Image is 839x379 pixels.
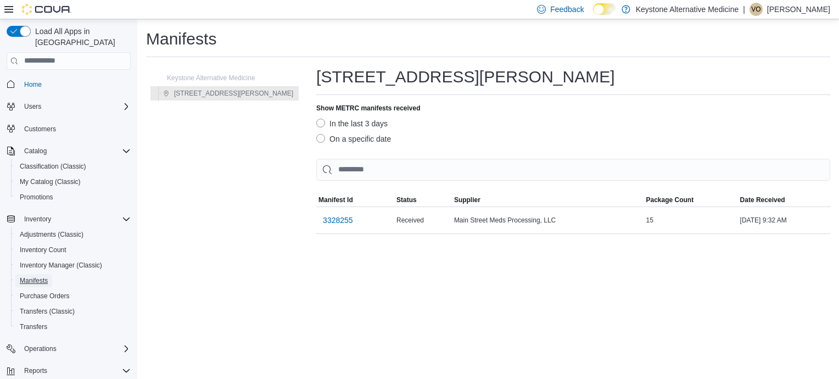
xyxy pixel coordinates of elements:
[15,305,131,318] span: Transfers (Classic)
[15,259,107,272] a: Inventory Manager (Classic)
[167,74,255,82] span: Keystone Alternative Medicine
[11,242,135,258] button: Inventory Count
[20,100,46,113] button: Users
[316,66,614,88] h1: [STREET_ADDRESS][PERSON_NAME]
[20,246,66,254] span: Inventory Count
[593,3,616,15] input: Dark Mode
[22,4,71,15] img: Cova
[323,215,353,226] span: 3328255
[636,3,739,16] p: Keystone Alternative Medicine
[20,292,70,300] span: Purchase Orders
[24,147,47,155] span: Catalog
[2,143,135,159] button: Catalog
[11,189,135,205] button: Promotions
[20,322,47,331] span: Transfers
[396,196,417,204] span: Status
[11,159,135,174] button: Classification (Classic)
[15,320,52,333] a: Transfers
[20,213,55,226] button: Inventory
[318,209,357,231] button: 3328255
[20,77,131,91] span: Home
[24,125,56,133] span: Customers
[767,3,830,16] p: [PERSON_NAME]
[11,288,135,304] button: Purchase Orders
[15,160,91,173] a: Classification (Classic)
[316,104,420,113] label: Show METRC manifests received
[15,175,85,188] a: My Catalog (Classic)
[738,214,830,227] div: [DATE] 9:32 AM
[174,89,293,98] span: [STREET_ADDRESS][PERSON_NAME]
[15,175,131,188] span: My Catalog (Classic)
[20,342,61,355] button: Operations
[2,99,135,114] button: Users
[2,121,135,137] button: Customers
[20,261,102,270] span: Inventory Manager (Classic)
[316,132,391,146] label: On a specific date
[20,122,60,136] a: Customers
[20,78,46,91] a: Home
[15,243,131,257] span: Inventory Count
[20,213,131,226] span: Inventory
[20,276,48,285] span: Manifests
[2,363,135,378] button: Reports
[24,80,42,89] span: Home
[24,215,51,224] span: Inventory
[751,3,760,16] span: VO
[15,320,131,333] span: Transfers
[24,102,41,111] span: Users
[11,304,135,319] button: Transfers (Classic)
[396,216,424,225] span: Received
[646,216,653,225] span: 15
[20,162,86,171] span: Classification (Classic)
[454,196,480,204] span: Supplier
[20,144,51,158] button: Catalog
[11,319,135,335] button: Transfers
[11,258,135,273] button: Inventory Manager (Classic)
[11,273,135,288] button: Manifests
[316,117,388,130] label: In the last 3 days
[15,274,52,287] a: Manifests
[15,160,131,173] span: Classification (Classic)
[20,364,131,377] span: Reports
[15,243,71,257] a: Inventory Count
[550,4,584,15] span: Feedback
[20,122,131,136] span: Customers
[24,366,47,375] span: Reports
[15,191,131,204] span: Promotions
[20,342,131,355] span: Operations
[743,3,745,16] p: |
[11,227,135,242] button: Adjustments (Classic)
[146,28,216,50] h1: Manifests
[15,259,131,272] span: Inventory Manager (Classic)
[20,307,75,316] span: Transfers (Classic)
[15,228,131,241] span: Adjustments (Classic)
[454,216,556,225] span: Main Street Meds Processing, LLC
[152,71,260,85] button: Keystone Alternative Medicine
[15,289,74,303] a: Purchase Orders
[20,230,83,239] span: Adjustments (Classic)
[2,211,135,227] button: Inventory
[159,87,298,100] button: [STREET_ADDRESS][PERSON_NAME]
[20,144,131,158] span: Catalog
[316,159,830,181] input: This is a search bar. As you type, the results lower in the page will automatically filter.
[740,196,785,204] span: Date Received
[2,76,135,92] button: Home
[20,364,52,377] button: Reports
[15,274,131,287] span: Manifests
[20,177,81,186] span: My Catalog (Classic)
[20,193,53,202] span: Promotions
[318,196,353,204] span: Manifest Id
[24,344,57,353] span: Operations
[749,3,763,16] div: Victoria Ortiz
[15,289,131,303] span: Purchase Orders
[20,100,131,113] span: Users
[11,174,135,189] button: My Catalog (Classic)
[2,341,135,356] button: Operations
[646,196,693,204] span: Package Count
[15,305,79,318] a: Transfers (Classic)
[31,26,131,48] span: Load All Apps in [GEOGRAPHIC_DATA]
[15,228,88,241] a: Adjustments (Classic)
[15,191,58,204] a: Promotions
